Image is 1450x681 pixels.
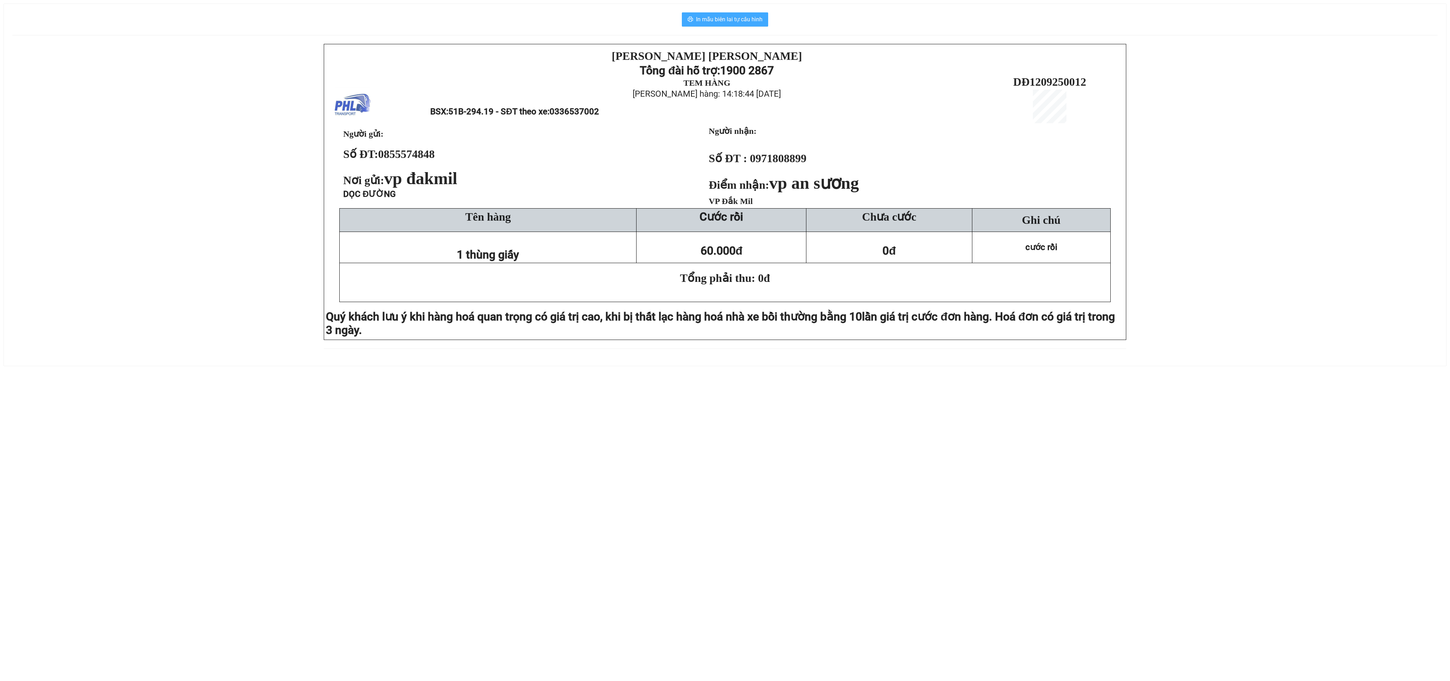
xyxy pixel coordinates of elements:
[343,189,396,199] span: DỌC ĐƯỜNG
[612,50,802,62] strong: [PERSON_NAME] [PERSON_NAME]
[549,107,599,117] span: 0336537002
[343,174,460,187] span: Nơi gửi:
[720,64,774,77] strong: 1900 2867
[1025,242,1057,252] span: cước rồi
[343,129,384,138] span: Người gửi:
[1022,214,1060,226] span: Ghi chú
[682,12,768,27] button: printerIn mẫu biên lai tự cấu hình
[326,310,1115,337] span: lần giá trị cước đơn hàng. Hoá đơn có giá trị trong 3 ngày.
[465,210,511,223] span: Tên hàng
[683,78,730,87] strong: TEM HÀNG
[633,89,781,99] span: [PERSON_NAME] hàng: 14:18:44 [DATE]
[457,248,519,261] span: 1 thùng giấy
[384,169,458,188] span: vp đakmil
[700,210,743,223] strong: Cước rồi
[709,178,859,191] strong: Điểm nhận:
[750,152,806,165] span: 0971808899
[709,152,747,165] strong: Số ĐT :
[882,244,896,257] span: 0đ
[701,244,743,257] span: 60.000đ
[378,148,435,160] span: 0855574848
[709,197,753,206] span: VP Đắk Mil
[696,15,763,24] span: In mẫu biên lai tự cấu hình
[326,310,862,323] span: Quý khách lưu ý khi hàng hoá quan trọng có giá trị cao, khi bị thất lạc hàng hoá nhà xe bồi thườn...
[769,174,859,192] span: vp an sương
[680,272,770,284] span: Tổng phải thu: 0đ
[448,107,599,117] span: 51B-294.19 - SĐT theo xe:
[1013,75,1086,88] span: DĐ1209250012
[343,148,435,160] strong: Số ĐT:
[335,87,370,123] img: logo
[640,64,720,77] strong: Tổng đài hỗ trợ:
[709,126,756,136] strong: Người nhận:
[687,16,693,23] span: printer
[430,107,599,117] span: BSX:
[862,210,916,223] span: Chưa cước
